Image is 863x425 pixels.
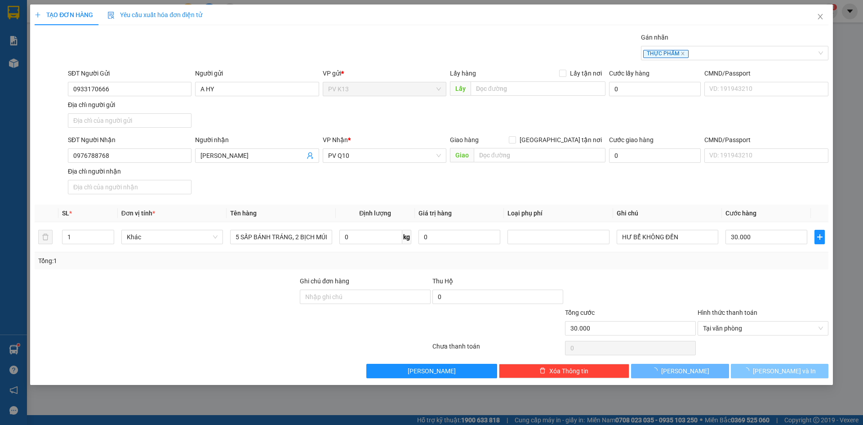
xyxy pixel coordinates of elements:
span: VP Nhận [323,136,348,143]
button: Close [808,4,833,30]
label: Ghi chú đơn hàng [300,277,349,285]
input: VD: Bàn, Ghế [230,230,332,244]
button: deleteXóa Thông tin [499,364,630,378]
span: delete [539,367,546,375]
span: Cước hàng [725,210,756,217]
img: icon [107,12,115,19]
span: Tại văn phòng [703,322,823,335]
div: SĐT Người Gửi [68,68,191,78]
input: Ghi Chú [617,230,718,244]
div: VP gửi [323,68,446,78]
div: CMND/Passport [704,135,828,145]
div: Chưa thanh toán [431,341,564,357]
span: Xóa Thông tin [549,366,588,376]
span: loading [651,367,661,374]
span: [PERSON_NAME] [408,366,456,376]
span: Giao [450,148,474,162]
span: Lấy hàng [450,70,476,77]
div: Người gửi [195,68,319,78]
div: SĐT Người Nhận [68,135,191,145]
label: Hình thức thanh toán [698,309,757,316]
div: CMND/Passport [704,68,828,78]
input: Địa chỉ của người gửi [68,113,191,128]
button: [PERSON_NAME] [366,364,497,378]
th: Loại phụ phí [504,205,613,222]
span: Giá trị hàng [418,210,452,217]
input: Dọc đường [474,148,605,162]
span: THỰC PHẨM [643,50,689,58]
span: [PERSON_NAME] [661,366,709,376]
span: loading [743,367,753,374]
span: Lấy [450,81,471,96]
span: plus [35,12,41,18]
input: 0 [418,230,500,244]
label: Cước lấy hàng [609,70,649,77]
button: delete [38,230,53,244]
button: [PERSON_NAME] và In [731,364,828,378]
label: Cước giao hàng [609,136,654,143]
span: Thu Hộ [432,277,453,285]
input: Ghi chú đơn hàng [300,290,431,304]
div: Người nhận [195,135,319,145]
span: Định lượng [359,210,391,217]
span: Đơn vị tính [121,210,155,217]
span: [PERSON_NAME] và In [753,366,816,376]
div: Địa chỉ người gửi [68,100,191,110]
span: PV Q10 [328,149,441,162]
span: kg [402,230,411,244]
span: PV K13 [328,82,441,96]
span: Yêu cầu xuất hóa đơn điện tử [107,11,202,18]
button: [PERSON_NAME] [631,364,729,378]
input: Cước giao hàng [609,148,701,163]
span: Tổng cước [565,309,595,316]
span: close [681,51,685,56]
label: Gán nhãn [641,34,668,41]
span: Giao hàng [450,136,479,143]
span: Khác [127,230,218,244]
div: Tổng: 1 [38,256,333,266]
button: plus [814,230,824,244]
input: Địa chỉ của người nhận [68,180,191,194]
input: Dọc đường [471,81,605,96]
span: Tên hàng [230,210,257,217]
span: Lấy tận nơi [566,68,605,78]
div: Địa chỉ người nhận [68,166,191,176]
span: SL [62,210,69,217]
th: Ghi chú [613,205,722,222]
input: Cước lấy hàng [609,82,701,96]
span: plus [815,233,824,241]
span: [GEOGRAPHIC_DATA] tận nơi [516,135,605,145]
span: TẠO ĐƠN HÀNG [35,11,93,18]
span: user-add [307,152,314,159]
span: close [817,13,824,20]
